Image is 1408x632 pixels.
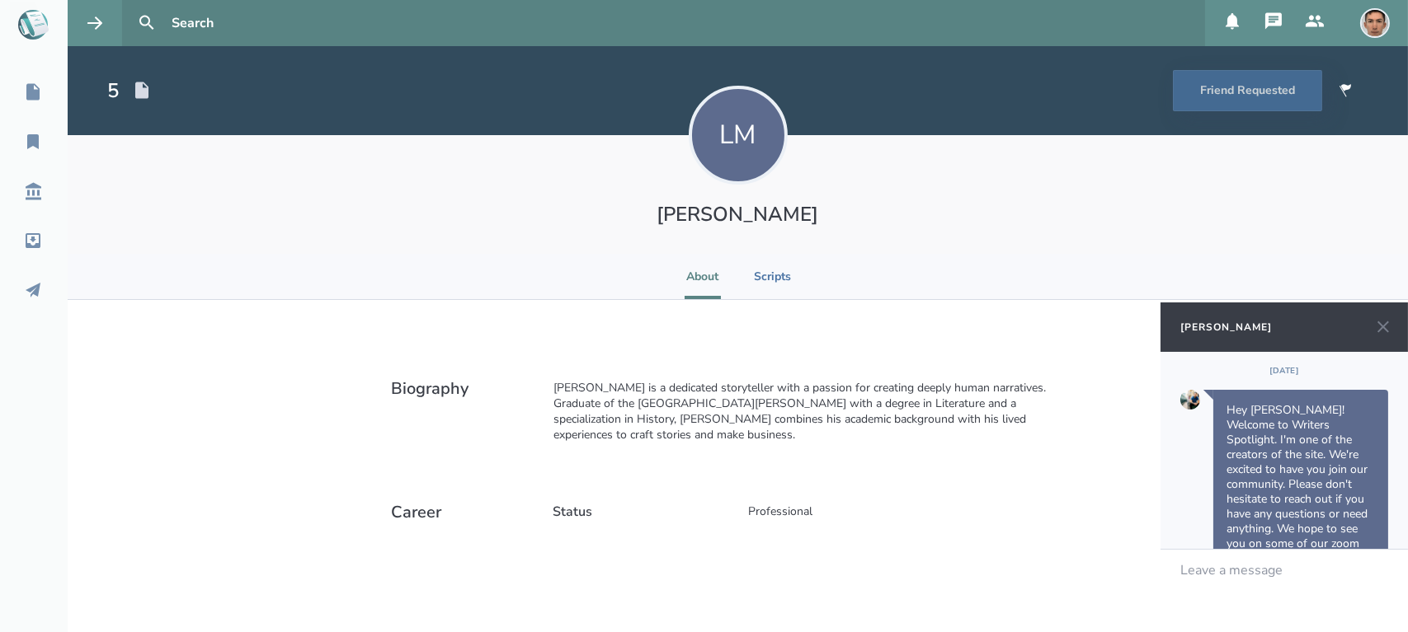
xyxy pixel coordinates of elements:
button: Friend Requested [1173,70,1322,111]
div: [PERSON_NAME] is a dedicated storyteller with a passion for creating deeply human narratives. Gra... [540,366,1085,456]
div: 5 [107,77,119,104]
h1: [PERSON_NAME] [586,201,890,227]
div: Professional [735,489,827,534]
li: Scripts [754,254,791,299]
div: LM [689,86,788,185]
div: Message sent on Friday, September 5, 2025 at 3:33:10 PM [1213,390,1388,579]
div: [DATE] [1180,365,1388,377]
h2: Biography [392,377,540,445]
div: Leave a message [1180,563,1283,578]
img: user_1756948650-crop.jpg [1360,8,1390,38]
li: About [685,254,721,299]
h2: Career [392,501,540,526]
a: Go to Anthony Miguel Cantu's profile [1180,382,1200,418]
h2: Status [553,503,735,521]
div: [PERSON_NAME] [1180,321,1272,334]
div: Total Scripts [107,77,152,104]
img: user_1673573717-crop.jpg [1180,390,1200,410]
